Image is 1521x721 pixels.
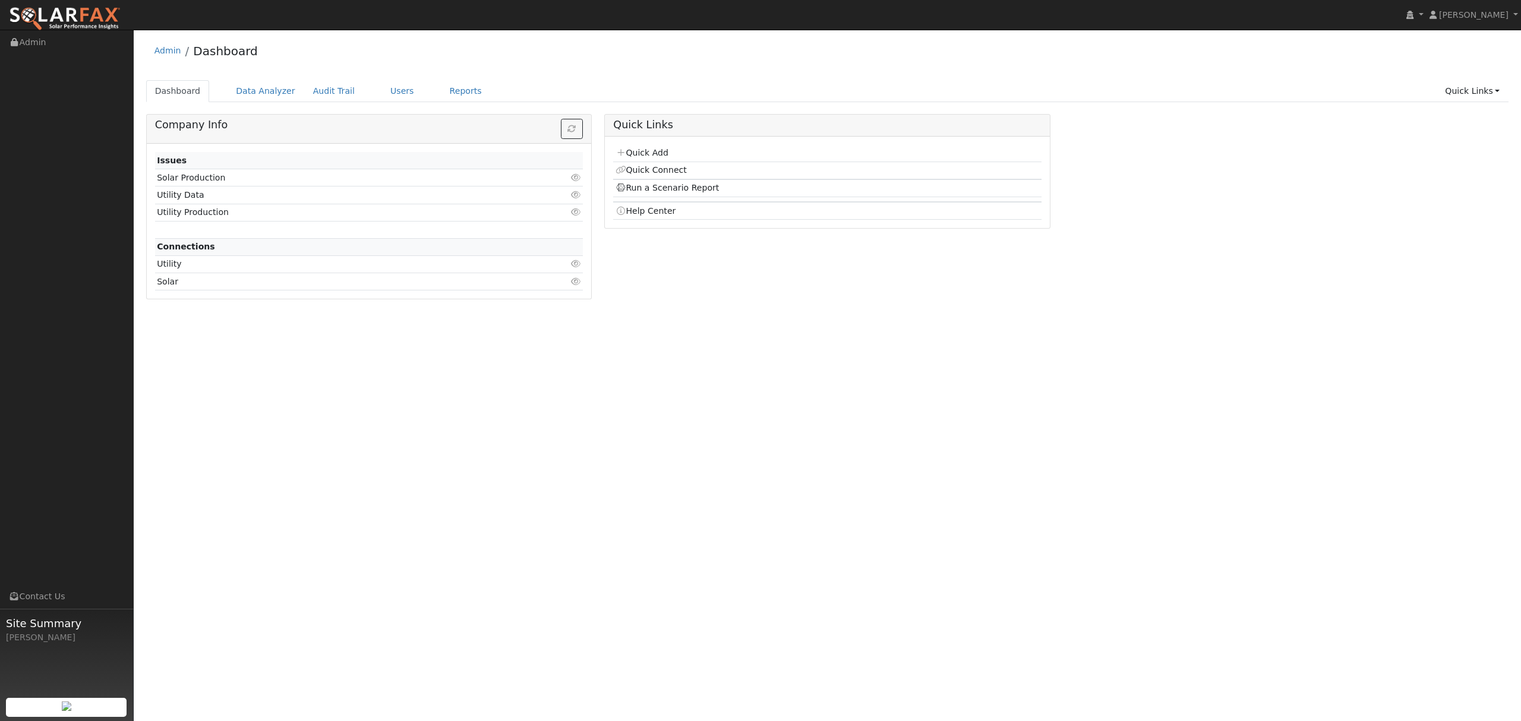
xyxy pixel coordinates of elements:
[570,191,581,199] i: Click to view
[9,7,121,31] img: SolarFax
[6,631,127,644] div: [PERSON_NAME]
[381,80,423,102] a: Users
[193,44,258,58] a: Dashboard
[613,119,1041,131] h5: Quick Links
[570,277,581,286] i: Click to view
[616,148,668,157] a: Quick Add
[157,156,187,165] strong: Issues
[1439,10,1509,20] span: [PERSON_NAME]
[304,80,364,102] a: Audit Trail
[155,119,583,131] h5: Company Info
[155,273,514,290] td: Solar
[155,169,514,186] td: Solar Production
[154,46,181,55] a: Admin
[616,165,687,175] a: Quick Connect
[616,206,676,216] a: Help Center
[441,80,491,102] a: Reports
[570,173,581,182] i: Click to view
[155,255,514,273] td: Utility
[570,260,581,268] i: Click to view
[6,615,127,631] span: Site Summary
[616,183,720,192] a: Run a Scenario Report
[570,208,581,216] i: Click to view
[155,186,514,204] td: Utility Data
[157,242,215,251] strong: Connections
[155,204,514,221] td: Utility Production
[146,80,210,102] a: Dashboard
[1436,80,1509,102] a: Quick Links
[227,80,304,102] a: Data Analyzer
[62,701,71,711] img: retrieve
